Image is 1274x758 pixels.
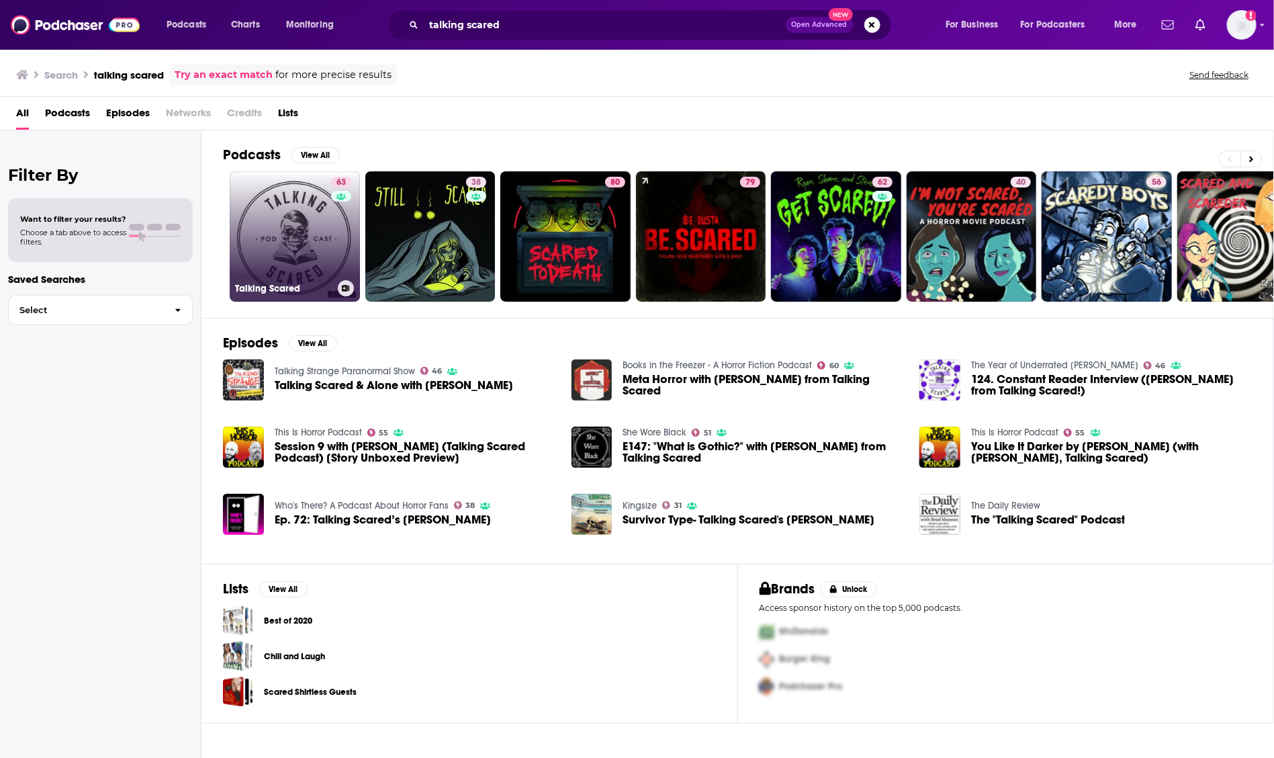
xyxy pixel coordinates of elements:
a: 55 [1064,429,1085,437]
a: 80 [500,171,631,302]
span: For Podcasters [1021,15,1085,34]
h2: Podcasts [223,146,281,163]
a: 62 [872,177,893,187]
span: 46 [432,368,442,374]
span: Meta Horror with [PERSON_NAME] from Talking Scared [623,374,903,396]
span: Logged in as ereardon [1227,10,1257,40]
img: 124. Constant Reader Interview (Neil McRobert from Talking Scared!) [919,360,960,401]
a: EpisodesView All [223,335,337,351]
a: Chill and Laugh [264,649,325,664]
a: Charts [222,14,268,36]
a: She Wore Black [623,427,686,438]
button: open menu [936,14,1015,36]
span: 40 [1016,176,1026,189]
span: Networks [166,102,211,130]
img: Ep. 72: Talking Scared’s Neil McRobert [223,494,264,535]
span: Podchaser Pro [780,681,843,693]
span: 38 [471,176,481,189]
a: 38 [466,177,486,187]
button: Send feedback [1185,69,1253,81]
span: All [16,102,29,130]
span: Ep. 72: Talking Scared’s [PERSON_NAME] [275,514,491,525]
h3: Search [44,69,78,81]
span: Want to filter your results? [20,214,126,224]
h2: Episodes [223,335,278,351]
a: Best of 2020 [264,614,312,628]
a: 31 [662,501,682,509]
span: Survivor Type- Talking Scared's [PERSON_NAME] [623,514,874,525]
a: Scared Shirtless Guests [264,685,357,700]
img: Third Pro Logo [754,673,780,701]
img: Survivor Type- Talking Scared's Neil McRobert [572,494,612,535]
span: You Like It Darker by [PERSON_NAME] (with [PERSON_NAME], Talking Scared) [971,441,1252,464]
a: 124. Constant Reader Interview (Neil McRobert from Talking Scared!) [971,374,1252,396]
a: The Year of Underrated Stephen King [971,360,1138,371]
a: You Like It Darker by Stephen King (with Neil McRobert, Talking Scared) [919,427,960,468]
button: View All [289,335,337,351]
img: Podchaser - Follow, Share and Rate Podcasts [11,12,140,38]
a: Books in the Freezer - A Horror Fiction Podcast [623,360,812,371]
a: Kingsize [623,500,657,511]
img: First Pro Logo [754,618,780,646]
a: Episodes [106,102,150,130]
h2: Filter By [8,165,193,185]
a: 56 [1042,171,1172,302]
span: Burger King [780,654,831,665]
span: Talking Scared & Alone with [PERSON_NAME] [275,380,513,391]
img: Talking Scared & Alone with Dean Haglund [223,360,264,401]
button: Select [8,295,193,325]
a: 38 [454,501,475,509]
span: McDonalds [780,626,829,638]
span: 62 [878,176,887,189]
span: New [829,8,853,21]
a: 46 [420,367,443,375]
button: open menu [277,14,351,36]
a: 40 [1011,177,1031,187]
a: Show notifications dropdown [1190,13,1211,36]
span: 55 [379,430,388,436]
span: for more precise results [275,67,392,83]
span: Session 9 with [PERSON_NAME] (Talking Scared Podcast) [Story Unboxed Preview] [275,441,555,464]
a: Podcasts [45,102,90,130]
span: For Business [946,15,999,34]
a: Scared Shirtless Guests [223,677,253,707]
img: Second Pro Logo [754,646,780,673]
h2: Lists [223,581,248,597]
button: open menu [157,14,224,36]
a: E147: "What is Gothic?" with Neil McRobert from Talking Scared [623,441,903,464]
img: The "Talking Scared" Podcast [919,494,960,535]
a: Session 9 with Neil McRobert (Talking Scared Podcast) [Story Unboxed Preview] [275,441,555,464]
a: The "Talking Scared" Podcast [971,514,1125,525]
span: 56 [1152,176,1161,189]
a: This Is Horror Podcast [971,427,1058,438]
a: PodcastsView All [223,146,340,163]
span: 51 [704,430,711,436]
span: Select [9,306,164,314]
span: 124. Constant Reader Interview ([PERSON_NAME] from Talking Scared!) [971,374,1252,396]
a: Meta Horror with Neil McRobert from Talking Scared [572,360,612,401]
button: open menu [1012,14,1105,36]
a: Chill and Laugh [223,641,253,671]
span: Monitoring [286,15,334,34]
a: 60 [817,362,839,370]
a: The Daily Review [971,500,1040,511]
svg: Add a profile image [1246,10,1257,21]
a: Meta Horror with Neil McRobert from Talking Scared [623,374,903,396]
a: 62 [771,171,901,302]
img: E147: "What is Gothic?" with Neil McRobert from Talking Scared [572,427,612,468]
span: Podcasts [167,15,206,34]
span: Best of 2020 [223,605,253,636]
a: 79 [740,177,760,187]
span: Choose a tab above to access filters. [20,228,126,247]
button: Show profile menu [1227,10,1257,40]
a: Who's There? A Podcast About Horror Fans [275,500,449,511]
a: Try an exact match [175,67,273,83]
img: User Profile [1227,10,1257,40]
